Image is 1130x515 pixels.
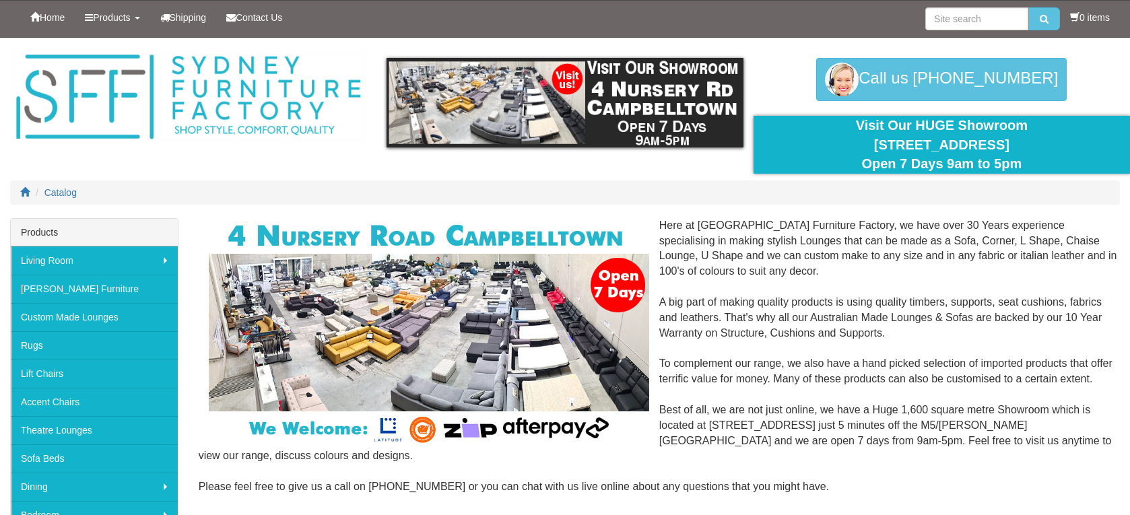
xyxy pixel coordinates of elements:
a: Dining [11,473,178,501]
span: Contact Us [236,12,282,23]
a: Home [20,1,75,34]
div: Here at [GEOGRAPHIC_DATA] Furniture Factory, we have over 30 Years experience specialising in mak... [199,218,1120,510]
span: Shipping [170,12,207,23]
a: Custom Made Lounges [11,303,178,331]
div: Products [11,219,178,246]
img: showroom.gif [387,58,743,147]
img: Sydney Furniture Factory [10,51,366,143]
a: Contact Us [216,1,292,34]
a: Accent Chairs [11,388,178,416]
a: Products [75,1,149,34]
a: Living Room [11,246,178,275]
a: Lift Chairs [11,359,178,388]
a: Theatre Lounges [11,416,178,444]
li: 0 items [1070,11,1110,24]
img: Corner Modular Lounges [209,218,649,447]
a: [PERSON_NAME] Furniture [11,275,178,303]
span: Home [40,12,65,23]
a: Shipping [150,1,217,34]
div: Visit Our HUGE Showroom [STREET_ADDRESS] Open 7 Days 9am to 5pm [764,116,1120,174]
input: Site search [925,7,1028,30]
a: Catalog [44,187,77,198]
span: Products [93,12,130,23]
a: Sofa Beds [11,444,178,473]
a: Rugs [11,331,178,359]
